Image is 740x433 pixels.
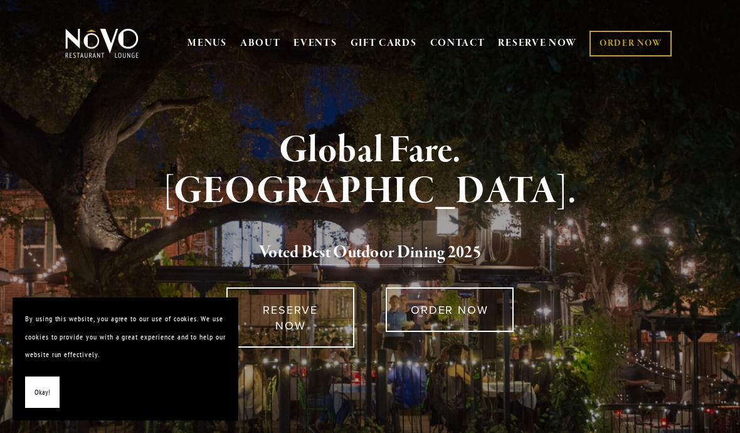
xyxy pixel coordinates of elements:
[259,242,473,265] a: Voted Best Outdoor Dining 202
[226,287,354,348] a: RESERVE NOW
[25,310,226,364] p: By using this website, you agree to our use of cookies. We use cookies to provide you with a grea...
[188,37,227,50] a: MENUS
[63,28,141,59] img: Novo Restaurant &amp; Lounge
[386,287,514,332] a: ORDER NOW
[25,377,60,409] button: Okay!
[430,31,485,55] a: CONTACT
[351,31,417,55] a: GIFT CARDS
[589,31,672,56] a: ORDER NOW
[240,37,281,50] a: ABOUT
[293,37,337,50] a: EVENTS
[13,297,238,420] section: Cookie banner
[498,31,577,55] a: RESERVE NOW
[164,127,577,215] strong: Global Fare. [GEOGRAPHIC_DATA].
[34,383,50,402] span: Okay!
[82,240,659,266] h2: 5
